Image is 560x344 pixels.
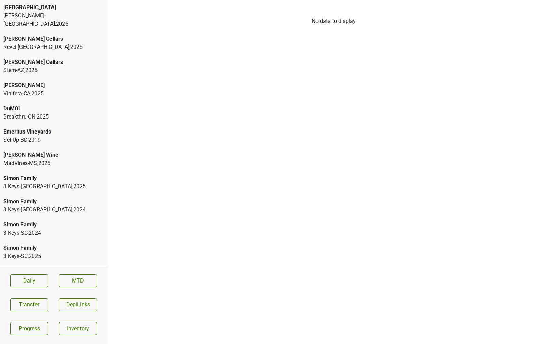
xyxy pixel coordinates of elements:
button: Transfer [10,298,48,311]
div: 3 Keys-SC , 2024 [3,229,104,237]
div: No data to display [107,17,560,25]
a: Progress [10,322,48,335]
div: Simon Family [3,221,104,229]
div: 3 Keys-[GEOGRAPHIC_DATA] , 2025 [3,182,104,191]
div: MadVines-MS , 2025 [3,159,104,167]
div: [PERSON_NAME] [3,81,104,90]
div: Breakthru-ON , 2025 [3,113,104,121]
div: Revel-[GEOGRAPHIC_DATA] , 2025 [3,43,104,51]
div: DuMOL [3,105,104,113]
div: Simon Family [3,174,104,182]
a: Inventory [59,322,97,335]
div: 3 Keys-[GEOGRAPHIC_DATA] , 2024 [3,206,104,214]
div: [PERSON_NAME]-[GEOGRAPHIC_DATA] , 2025 [3,12,104,28]
div: Simon Family [3,244,104,252]
div: 3 Keys-SC , 2025 [3,252,104,260]
div: Emeritus Vineyards [3,128,104,136]
div: [PERSON_NAME] Wine [3,151,104,159]
div: Stem-AZ , 2025 [3,66,104,74]
div: Simon Family [3,197,104,206]
a: MTD [59,274,97,287]
div: Set Up-BD , 2019 [3,136,104,144]
div: [PERSON_NAME] Cellars [3,35,104,43]
div: [PERSON_NAME] Cellars [3,58,104,66]
button: DeplLinks [59,298,97,311]
div: [GEOGRAPHIC_DATA] [3,3,104,12]
a: Daily [10,274,48,287]
div: Vinifera-CA , 2025 [3,90,104,98]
